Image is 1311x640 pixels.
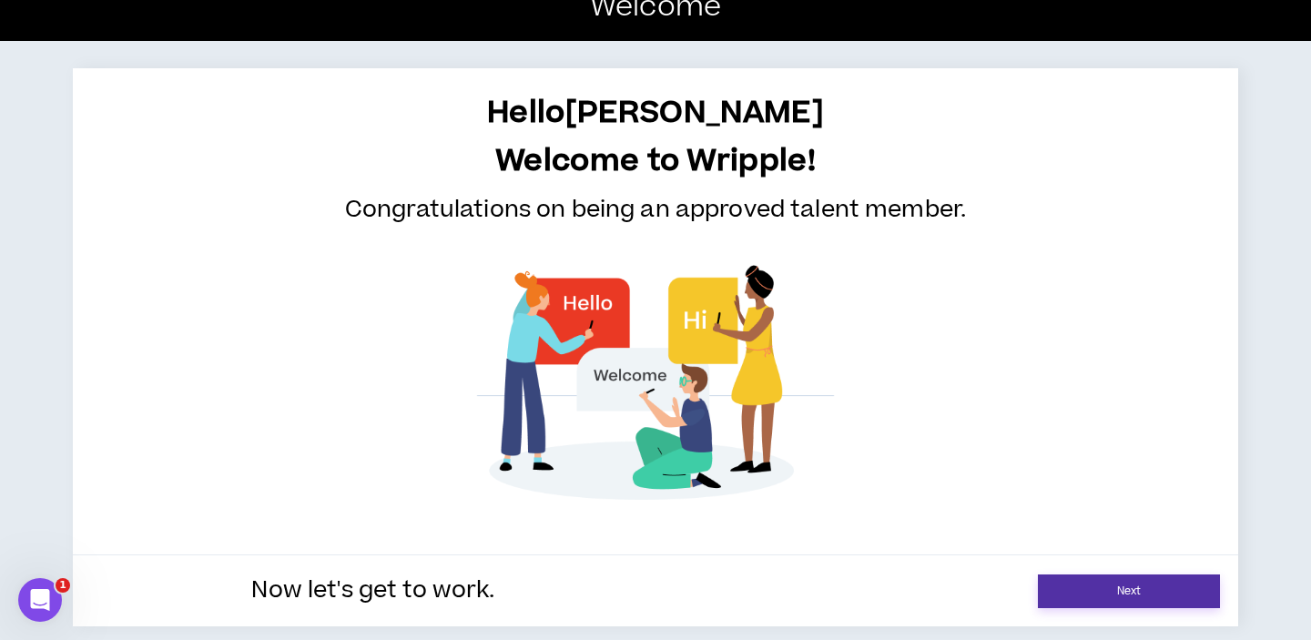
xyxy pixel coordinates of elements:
[1038,574,1220,608] a: Next
[91,96,1220,130] h1: Hello [PERSON_NAME]
[451,219,860,545] img: teamwork.png
[56,578,70,593] span: 1
[91,193,1220,228] p: Congratulations on being an approved talent member.
[91,574,655,608] p: Now let's get to work.
[18,578,62,622] iframe: Intercom live chat
[91,144,1220,178] h1: Welcome to Wripple!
